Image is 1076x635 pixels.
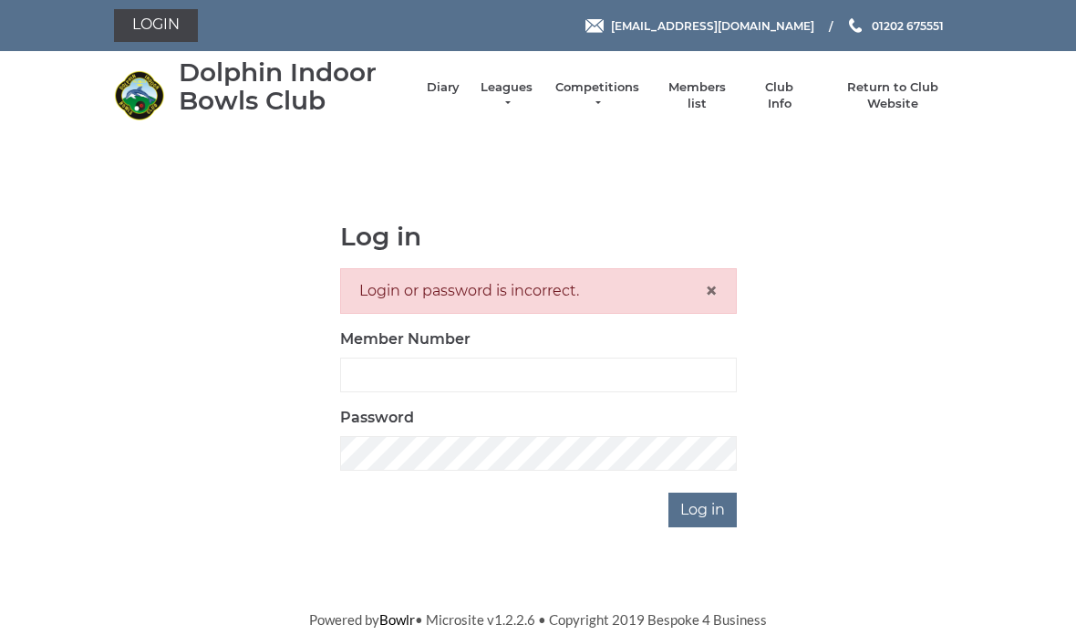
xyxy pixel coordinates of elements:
[340,407,414,429] label: Password
[309,611,767,628] span: Powered by • Microsite v1.2.2.6 • Copyright 2019 Bespoke 4 Business
[585,19,604,33] img: Email
[668,493,737,527] input: Log in
[379,611,415,628] a: Bowlr
[658,79,734,112] a: Members list
[705,280,718,302] button: Close
[705,277,718,304] span: ×
[872,18,944,32] span: 01202 675551
[114,9,198,42] a: Login
[478,79,535,112] a: Leagues
[114,70,164,120] img: Dolphin Indoor Bowls Club
[340,268,737,314] div: Login or password is incorrect.
[824,79,962,112] a: Return to Club Website
[846,17,944,35] a: Phone us 01202 675551
[340,328,471,350] label: Member Number
[611,18,814,32] span: [EMAIL_ADDRESS][DOMAIN_NAME]
[849,18,862,33] img: Phone us
[554,79,641,112] a: Competitions
[340,223,737,251] h1: Log in
[753,79,806,112] a: Club Info
[427,79,460,96] a: Diary
[179,58,409,115] div: Dolphin Indoor Bowls Club
[585,17,814,35] a: Email [EMAIL_ADDRESS][DOMAIN_NAME]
